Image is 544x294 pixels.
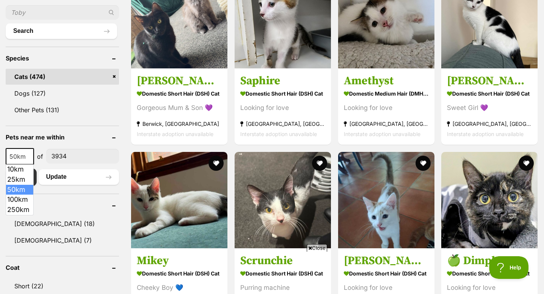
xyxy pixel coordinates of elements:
strong: Domestic Short Hair (DSH) Cat [447,268,532,279]
header: Pets near me within [6,134,119,141]
a: [PERSON_NAME] & Stormy Domestic Short Hair (DSH) Cat Gorgeous Mum & Son 💜 Berwick, [GEOGRAPHIC_DA... [131,68,227,145]
img: Tom - Domestic Short Hair (DSH) Cat [338,152,434,248]
strong: [GEOGRAPHIC_DATA], [GEOGRAPHIC_DATA] [447,119,532,129]
li: 50km [6,185,33,195]
span: 50km [6,151,33,162]
a: Other Pets (131) [6,102,119,118]
span: 50km [6,148,34,165]
header: Gender [6,202,119,209]
h3: Saphire [240,74,325,88]
a: Dogs (127) [6,85,119,101]
h3: [PERSON_NAME] 🌺 [447,74,532,88]
strong: Domestic Short Hair (DSH) Cat [137,88,222,99]
div: Looking for love [447,283,532,293]
a: Cats (474) [6,69,119,85]
span: Interstate adoption unavailable [240,131,317,137]
div: Looking for love [344,283,429,293]
a: [DEMOGRAPHIC_DATA] (7) [6,232,119,248]
img: 🍏 Dimple 6431 🍏 - Domestic Short Hair (DSH) Cat [441,152,538,248]
strong: Domestic Medium Hair (DMH) Cat [344,88,429,99]
a: Short (22) [6,278,119,294]
button: favourite [519,156,534,171]
div: Gorgeous Mum & Son 💜 [137,103,222,113]
strong: Domestic Short Hair (DSH) Cat [344,268,429,279]
h3: Amethyst [344,74,429,88]
div: Looking for love [344,103,429,113]
strong: Domestic Short Hair (DSH) Cat [447,88,532,99]
a: [PERSON_NAME] 🌺 Domestic Short Hair (DSH) Cat Sweet Girl 💜 [GEOGRAPHIC_DATA], [GEOGRAPHIC_DATA] I... [441,68,538,145]
strong: [GEOGRAPHIC_DATA], [GEOGRAPHIC_DATA] [240,119,325,129]
span: Interstate adoption unavailable [447,131,524,137]
strong: [GEOGRAPHIC_DATA], [GEOGRAPHIC_DATA] [344,119,429,129]
li: 250km [6,205,33,215]
a: Amethyst Domestic Medium Hair (DMH) Cat Looking for love [GEOGRAPHIC_DATA], [GEOGRAPHIC_DATA] Int... [338,68,434,145]
span: Interstate adoption unavailable [344,131,420,137]
h3: [PERSON_NAME] & Stormy [137,74,222,88]
a: Saphire Domestic Short Hair (DSH) Cat Looking for love [GEOGRAPHIC_DATA], [GEOGRAPHIC_DATA] Inter... [235,68,331,145]
div: Looking for love [240,103,325,113]
header: Species [6,55,119,62]
button: favourite [415,156,430,171]
li: 100km [6,195,33,205]
span: of [37,152,43,161]
span: Close [307,244,327,252]
button: favourite [312,156,327,171]
li: 25km [6,175,33,185]
header: Coat [6,264,119,271]
input: Toby [6,5,119,20]
img: Mikey - Domestic Short Hair (DSH) Cat [131,152,227,248]
button: Search [6,23,117,39]
a: [DEMOGRAPHIC_DATA] (18) [6,216,119,232]
button: Update [39,169,119,184]
h3: [PERSON_NAME] [344,254,429,268]
button: favourite [209,156,224,171]
div: Sweet Girl 💜 [447,103,532,113]
input: postcode [46,149,119,163]
h3: 🍏 Dimple 6431 🍏 [447,254,532,268]
li: 10km [6,164,33,175]
iframe: Help Scout Beacon - Open [489,256,529,279]
img: Scrunchie - Domestic Short Hair (DSH) Cat [235,152,331,248]
strong: Domestic Short Hair (DSH) Cat [240,88,325,99]
span: Interstate adoption unavailable [137,131,213,137]
strong: Berwick, [GEOGRAPHIC_DATA] [137,119,222,129]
